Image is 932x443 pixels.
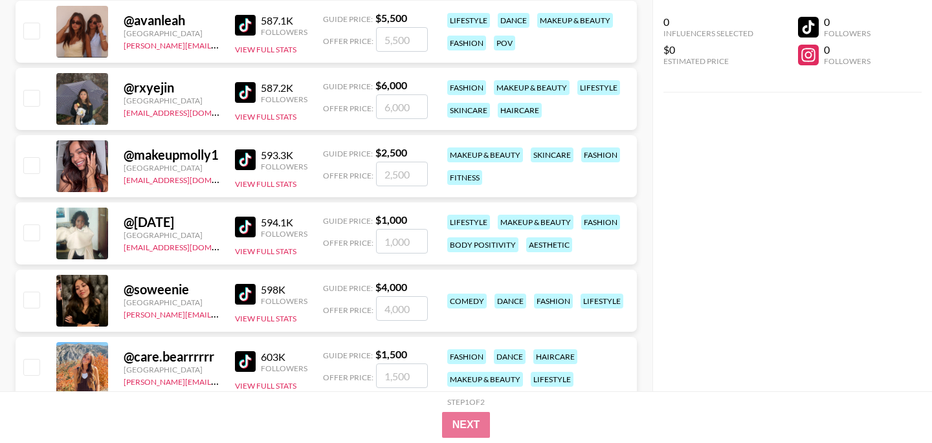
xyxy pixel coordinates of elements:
[498,13,529,28] div: dance
[824,43,871,56] div: 0
[261,162,307,171] div: Followers
[323,36,373,46] span: Offer Price:
[533,349,577,364] div: haircare
[498,215,573,230] div: makeup & beauty
[124,80,219,96] div: @ rxyejin
[663,28,753,38] div: Influencers Selected
[124,12,219,28] div: @ avanleah
[447,170,482,185] div: fitness
[124,96,219,105] div: [GEOGRAPHIC_DATA]
[124,173,254,185] a: [EMAIL_ADDRESS][DOMAIN_NAME]
[261,94,307,104] div: Followers
[375,146,407,158] strong: $ 2,500
[824,28,871,38] div: Followers
[447,103,490,118] div: skincare
[323,149,373,158] span: Guide Price:
[261,14,307,27] div: 587.1K
[494,80,570,95] div: makeup & beauty
[261,363,307,373] div: Followers
[375,79,407,91] strong: $ 6,000
[494,349,526,364] div: dance
[124,349,219,365] div: @ care.bearrrrrr
[124,374,315,387] a: [PERSON_NAME][EMAIL_ADDRESS][DOMAIN_NAME]
[235,351,256,372] img: TikTok
[235,284,256,305] img: TikTok
[261,81,307,94] div: 587.2K
[581,294,623,308] div: lifestyle
[124,105,254,118] a: [EMAIL_ADDRESS][DOMAIN_NAME]
[261,351,307,363] div: 603K
[376,162,428,186] input: 2,500
[447,36,486,50] div: fashion
[235,45,296,54] button: View Full Stats
[323,373,373,382] span: Offer Price:
[447,215,490,230] div: lifestyle
[124,214,219,230] div: @ [DATE]
[824,16,871,28] div: 0
[235,82,256,103] img: TikTok
[531,372,573,387] div: lifestyle
[235,381,296,391] button: View Full Stats
[323,81,373,91] span: Guide Price:
[376,363,428,388] input: 1,500
[534,294,573,308] div: fashion
[447,349,486,364] div: fashion
[261,283,307,296] div: 598K
[494,36,515,50] div: pov
[663,16,753,28] div: 0
[663,56,753,66] div: Estimated Price
[537,13,613,28] div: makeup & beauty
[376,94,428,119] input: 6,000
[447,147,523,162] div: makeup & beauty
[124,163,219,173] div: [GEOGRAPHIC_DATA]
[323,216,373,226] span: Guide Price:
[447,372,523,387] div: makeup & beauty
[531,147,573,162] div: skincare
[447,13,490,28] div: lifestyle
[376,229,428,254] input: 1,000
[235,15,256,36] img: TikTok
[124,365,219,374] div: [GEOGRAPHIC_DATA]
[124,240,254,252] a: [EMAIL_ADDRESS][DOMAIN_NAME]
[577,80,620,95] div: lifestyle
[235,246,296,256] button: View Full Stats
[663,43,753,56] div: $0
[124,297,219,307] div: [GEOGRAPHIC_DATA]
[447,80,486,95] div: fashion
[235,217,256,237] img: TikTok
[235,179,296,189] button: View Full Stats
[447,294,487,308] div: comedy
[235,112,296,122] button: View Full Stats
[323,351,373,360] span: Guide Price:
[261,229,307,239] div: Followers
[498,103,542,118] div: haircare
[375,281,407,293] strong: $ 4,000
[375,12,407,24] strong: $ 5,500
[526,237,572,252] div: aesthetic
[323,103,373,113] span: Offer Price:
[323,283,373,293] span: Guide Price:
[323,305,373,315] span: Offer Price:
[124,307,377,319] a: [PERSON_NAME][EMAIL_ADDRESS][PERSON_NAME][DOMAIN_NAME]
[261,149,307,162] div: 593.3K
[261,216,307,229] div: 594.1K
[235,314,296,323] button: View Full Stats
[323,238,373,248] span: Offer Price:
[261,296,307,306] div: Followers
[824,56,871,66] div: Followers
[376,296,428,321] input: 4,000
[235,149,256,170] img: TikTok
[867,378,916,427] iframe: Drift Widget Chat Controller
[447,397,485,407] div: Step 1 of 2
[581,215,620,230] div: fashion
[124,281,219,297] div: @ soweenie
[494,294,526,308] div: dance
[376,27,428,52] input: 5,500
[261,27,307,37] div: Followers
[442,412,491,438] button: Next
[124,147,219,163] div: @ makeupmolly1
[124,28,219,38] div: [GEOGRAPHIC_DATA]
[375,213,407,226] strong: $ 1,000
[447,237,518,252] div: body positivity
[581,147,620,162] div: fashion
